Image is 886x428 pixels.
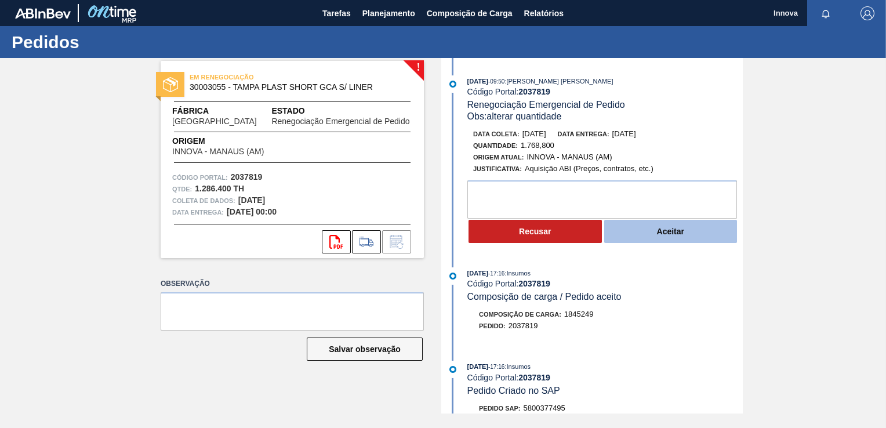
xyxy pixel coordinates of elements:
[172,206,224,218] span: Data entrega:
[362,6,415,20] span: Planejamento
[467,373,743,382] div: Código Portal:
[509,321,538,330] span: 2037819
[473,130,520,137] span: Data coleta:
[488,270,504,277] span: - 17:16
[238,195,265,205] strong: [DATE]
[604,220,738,243] button: Aceitar
[467,363,488,370] span: [DATE]
[352,230,381,253] div: Ir para Composição de Carga
[518,279,550,288] strong: 2037819
[190,83,400,92] span: 30003055 - TAMPA PLAST SHORT GCA S/ LINER
[467,78,488,85] span: [DATE]
[427,6,513,20] span: Composição de Carga
[518,87,550,96] strong: 2037819
[322,230,351,253] div: Abrir arquivo PDF
[161,275,424,292] label: Observação
[488,364,504,370] span: - 17:16
[15,8,71,19] img: TNhmsLtSVTkK8tSr43FrP2fwEKptu5GPRR3wAAAABJRU5ErkJggg==
[467,111,562,121] span: Obs: alterar quantidade
[473,154,524,161] span: Origem Atual:
[172,195,235,206] span: Coleta de dados:
[558,130,609,137] span: Data entrega:
[163,77,178,92] img: estado
[504,78,613,85] span: : [PERSON_NAME] [PERSON_NAME]
[522,129,546,138] span: [DATE]
[467,270,488,277] span: [DATE]
[172,105,271,117] span: Fábrica
[172,147,264,156] span: INNOVA - MANAUS (AM)
[612,129,636,138] span: [DATE]
[449,81,456,88] img: atual
[521,141,554,150] span: 1.768,800
[195,184,244,193] strong: 1.286.400 TH
[449,366,456,373] img: atual
[231,172,263,182] strong: 2037819
[12,35,217,49] h1: Pedidos
[807,5,844,21] button: Notificações
[271,105,412,117] span: Estado
[307,338,423,361] button: Salvar observação
[525,164,653,173] span: Aquisição ABI (Preços, contratos, etc.)
[564,310,594,318] span: 1845249
[504,270,531,277] span: : Insumos
[469,220,602,243] button: Recusar
[504,363,531,370] span: : Insumos
[488,78,504,85] span: - 09:50
[524,404,565,412] span: 5800377495
[172,174,228,181] font: Código Portal:
[467,386,560,396] span: Pedido Criado no SAP
[449,273,456,280] img: atual
[172,183,192,195] span: Qtde :
[479,311,561,318] span: Composição de Carga :
[473,142,518,149] span: Quantidade :
[271,117,409,126] span: Renegociação Emergencial de Pedido
[473,165,522,172] span: Justificativa:
[860,6,874,20] img: Logout
[172,135,297,147] span: Origem
[479,405,521,412] span: Pedido SAP:
[479,322,506,329] span: Pedido :
[467,279,743,288] div: Código Portal:
[526,153,612,161] span: INNOVA - MANAUS (AM)
[467,292,622,302] span: Composição de carga / Pedido aceito
[518,373,550,382] strong: 2037819
[467,100,625,110] span: Renegociação Emergencial de Pedido
[467,87,743,96] div: Código Portal:
[172,117,257,126] span: [GEOGRAPHIC_DATA]
[227,207,277,216] strong: [DATE] 00:00
[524,6,564,20] span: Relatórios
[322,6,351,20] span: Tarefas
[190,71,352,83] span: EM RENEGOCIAÇÃO
[382,230,411,253] div: Informar alteração no pedido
